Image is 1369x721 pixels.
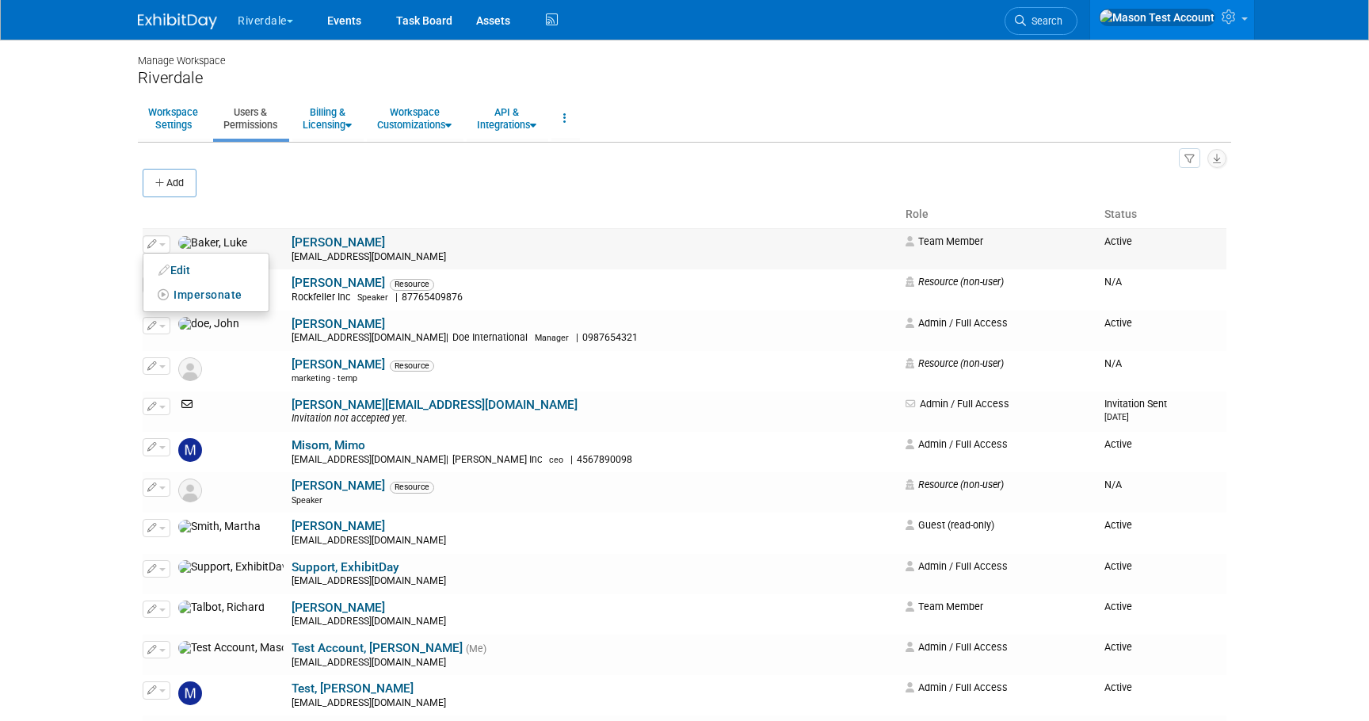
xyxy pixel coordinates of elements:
span: Resource (non-user) [906,479,1004,490]
span: Impersonate [174,288,242,301]
span: [PERSON_NAME] Inc [448,454,547,465]
span: Active [1104,438,1132,450]
span: Admin / Full Access [906,641,1008,653]
a: [PERSON_NAME] [292,317,385,331]
span: Admin / Full Access [906,560,1008,572]
a: Support, ExhibitDay [292,560,399,574]
div: [EMAIL_ADDRESS][DOMAIN_NAME] [292,332,895,345]
a: Test, [PERSON_NAME] [292,681,414,696]
span: Active [1104,601,1132,612]
span: | [576,332,578,343]
span: Resource [390,360,434,372]
button: Add [143,169,196,197]
span: Active [1104,641,1132,653]
span: Resource (non-user) [906,276,1004,288]
img: Test, Mason [178,681,202,705]
span: marketing - temp [292,373,357,383]
div: [EMAIL_ADDRESS][DOMAIN_NAME] [292,575,895,588]
a: [PERSON_NAME] [292,601,385,615]
img: Talbot, Richard [178,601,265,615]
span: Guest (read-only) [906,519,994,531]
div: [EMAIL_ADDRESS][DOMAIN_NAME] [292,535,895,547]
span: Active [1104,560,1132,572]
a: API &Integrations [467,99,547,138]
a: Billing &Licensing [292,99,362,138]
img: Support, ExhibitDay [178,560,284,574]
a: Edit [143,259,269,281]
span: Speaker [292,495,322,505]
span: N/A [1104,357,1122,369]
span: Admin / Full Access [906,317,1008,329]
span: Active [1104,519,1132,531]
span: N/A [1104,276,1122,288]
th: Role [899,201,1098,228]
button: Impersonate [151,284,250,306]
a: [PERSON_NAME] [292,276,385,290]
a: WorkspaceSettings [138,99,208,138]
span: | [446,332,448,343]
a: [PERSON_NAME][EMAIL_ADDRESS][DOMAIN_NAME] [292,398,578,412]
span: Active [1104,235,1132,247]
div: [EMAIL_ADDRESS][DOMAIN_NAME] [292,616,895,628]
th: Status [1098,201,1226,228]
div: Invitation not accepted yet. [292,413,895,425]
img: doe, John [178,317,239,331]
span: Resource (non-user) [906,357,1004,369]
span: | [570,454,573,465]
span: Resource [390,482,434,493]
span: ceo [549,455,563,465]
a: Test Account, [PERSON_NAME] [292,641,463,655]
span: Team Member [906,601,983,612]
span: (Me) [466,643,486,654]
a: [PERSON_NAME] [292,519,385,533]
img: Smith, Martha [178,520,261,534]
span: Active [1104,681,1132,693]
span: Rockfeller Inc [292,292,355,303]
div: [EMAIL_ADDRESS][DOMAIN_NAME] [292,697,895,710]
span: | [395,292,398,303]
img: Resource [178,479,202,502]
a: WorkspaceCustomizations [367,99,462,138]
a: [PERSON_NAME] [292,479,385,493]
div: [EMAIL_ADDRESS][DOMAIN_NAME] [292,251,895,264]
span: Invitation Sent [1104,398,1167,422]
div: [EMAIL_ADDRESS][DOMAIN_NAME] [292,657,895,669]
img: ExhibitDay [138,13,217,29]
a: [PERSON_NAME] [292,357,385,372]
a: Search [1005,7,1077,35]
a: Misom, Mimo [292,438,365,452]
span: N/A [1104,479,1122,490]
small: [DATE] [1104,412,1129,422]
span: Admin / Full Access [906,398,1009,410]
a: Users &Permissions [213,99,288,138]
span: Doe International [448,332,532,343]
span: Team Member [906,235,983,247]
span: Admin / Full Access [906,681,1008,693]
span: 0987654321 [578,332,643,343]
div: Manage Workspace [138,40,1231,68]
span: 87765409876 [398,292,467,303]
span: | [446,454,448,465]
div: Riverdale [138,68,1231,88]
span: Manager [535,333,569,343]
img: Baker, Luke [178,236,247,250]
span: Resource [390,279,434,290]
img: Misom, Mimo [178,438,202,462]
span: Speaker [357,292,388,303]
span: Active [1104,317,1132,329]
img: Test Account, Mason [178,641,284,655]
img: Mason Test Account [1099,9,1215,26]
img: Resource [178,357,202,381]
span: Admin / Full Access [906,438,1008,450]
span: 4567890098 [573,454,637,465]
a: [PERSON_NAME] [292,235,385,250]
div: [EMAIL_ADDRESS][DOMAIN_NAME] [292,454,895,467]
span: Search [1026,15,1062,27]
